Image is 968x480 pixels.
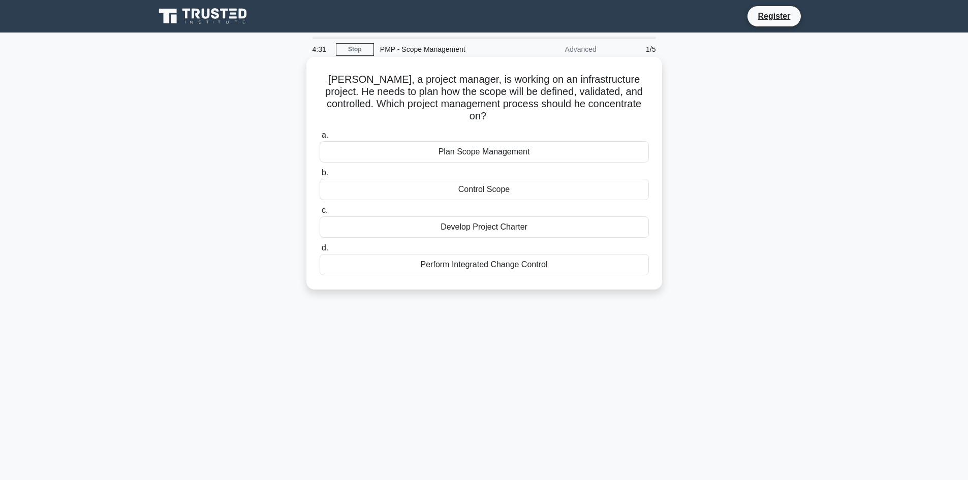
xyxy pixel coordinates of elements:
[322,206,328,214] span: c.
[320,141,649,163] div: Plan Scope Management
[322,168,328,177] span: b.
[306,39,336,59] div: 4:31
[320,254,649,275] div: Perform Integrated Change Control
[514,39,603,59] div: Advanced
[320,216,649,238] div: Develop Project Charter
[319,73,650,123] h5: [PERSON_NAME], a project manager, is working on an infrastructure project. He needs to plan how t...
[374,39,514,59] div: PMP - Scope Management
[752,10,796,22] a: Register
[603,39,662,59] div: 1/5
[322,243,328,252] span: d.
[320,179,649,200] div: Control Scope
[336,43,374,56] a: Stop
[322,131,328,139] span: a.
